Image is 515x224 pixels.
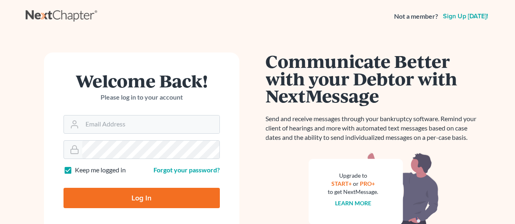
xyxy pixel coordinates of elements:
label: Keep me logged in [75,165,126,175]
a: Learn more [335,200,371,207]
a: Sign up [DATE]! [441,13,490,20]
input: Log In [64,188,220,208]
p: Send and receive messages through your bankruptcy software. Remind your client of hearings and mo... [266,114,482,142]
div: Upgrade to [328,172,379,180]
input: Email Address [82,115,219,133]
span: or [353,180,359,187]
h1: Communicate Better with your Debtor with NextMessage [266,52,482,104]
a: START+ [331,180,352,187]
strong: Not a member? [394,12,438,21]
a: PRO+ [360,180,375,187]
a: Forgot your password? [153,166,220,174]
p: Please log in to your account [64,93,220,102]
div: to get NextMessage. [328,188,379,196]
h1: Welcome Back! [64,72,220,89]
